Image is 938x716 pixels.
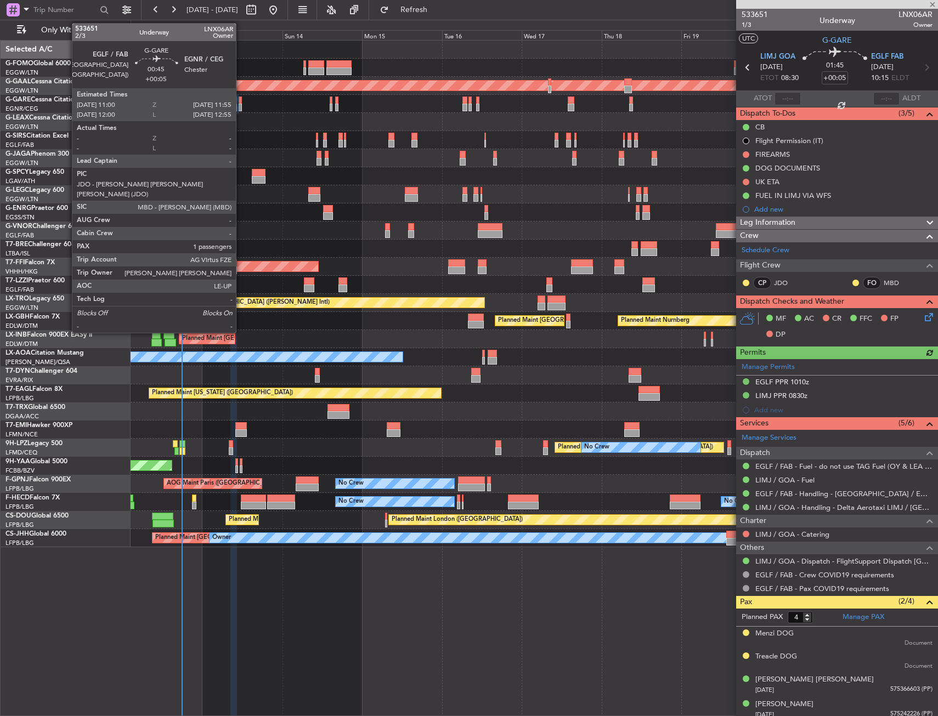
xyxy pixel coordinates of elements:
[890,685,933,694] span: 575366603 (PP)
[5,368,77,374] a: T7-DYNChallenger 604
[5,513,69,519] a: CS-DOUGlobal 6500
[902,93,920,104] span: ALDT
[5,187,29,194] span: G-LEGC
[5,213,35,221] a: EGSS/STN
[755,556,933,566] a: LIMJ / GOA - Dispatch - FlightSupport Dispatch [GEOGRAPHIC_DATA]
[5,277,65,284] a: T7-LZZIPraetor 600
[202,30,282,40] div: Sat 13
[5,495,60,501] a: F-HECDFalcon 7X
[899,107,914,119] span: (3/5)
[776,314,786,325] span: MF
[5,115,90,121] a: G-LEAXCessna Citation XLS
[832,314,841,325] span: CR
[5,60,33,67] span: G-FOMO
[5,513,31,519] span: CS-DOU
[863,277,881,289] div: FO
[754,93,772,104] span: ATOT
[776,329,786,340] span: DP
[5,495,30,501] span: F-HECD
[740,447,770,459] span: Dispatch
[742,20,768,30] span: 1/3
[155,530,328,546] div: Planned Maint [GEOGRAPHIC_DATA] ([GEOGRAPHIC_DATA])
[5,151,69,157] a: G-JAGAPhenom 300
[742,612,783,623] label: Planned PAX
[755,163,820,173] div: DOG DOCUMENTS
[884,278,908,288] a: MBD
[5,386,63,393] a: T7-EAGLFalcon 8X
[5,386,32,393] span: T7-EAGL
[602,30,682,40] div: Thu 18
[5,115,29,121] span: G-LEAX
[843,612,884,623] a: Manage PAX
[755,489,933,498] a: EGLF / FAB - Handling - [GEOGRAPHIC_DATA] / EGLF / FAB
[5,358,70,366] a: [PERSON_NAME]/QSA
[742,9,768,20] span: 533651
[5,105,38,113] a: EGNR/CEG
[5,249,30,258] a: LTBA/ISL
[740,296,844,308] span: Dispatch Checks and Weather
[742,245,789,256] a: Schedule Crew
[740,230,759,242] span: Crew
[5,277,28,284] span: T7-LZZI
[442,30,522,40] div: Tue 16
[5,96,31,103] span: G-GARE
[5,440,63,447] a: 9H-LPZLegacy 500
[740,596,752,609] span: Pax
[5,78,96,85] a: G-GAALCessna Citation XLS+
[724,493,749,510] div: No Crew
[860,314,872,325] span: FFC
[755,150,790,159] div: FIREARMS
[5,314,30,320] span: LX-GBH
[755,462,933,471] a: EGLF / FAB - Fuel - do not use TAG Fuel (OY & LEA only) EGLF / FAB
[774,278,799,288] a: JDO
[742,433,796,444] a: Manage Services
[5,394,34,402] a: LFPB/LBG
[5,223,32,230] span: G-VNOR
[5,241,28,248] span: T7-BRE
[5,231,34,240] a: EGLF/FAB
[755,177,779,186] div: UK ETA
[282,30,363,40] div: Sun 14
[5,169,64,175] a: G-SPCYLegacy 650
[755,475,815,485] a: LIMJ / GOA - Fuel
[167,475,282,492] div: AOG Maint Paris ([GEOGRAPHIC_DATA])
[5,350,84,356] a: LX-AOACitation Mustang
[755,570,894,579] a: EGLF / FAB - Crew COVID19 requirements
[5,368,30,374] span: T7-DYN
[5,133,26,139] span: G-SIRS
[5,259,55,266] a: T7-FFIFalcon 7X
[5,296,29,302] span: LX-TRO
[362,30,442,40] div: Mon 15
[891,73,909,84] span: ELDT
[5,485,34,493] a: LFPB/LBG
[5,503,34,511] a: LFPB/LBG
[338,475,364,492] div: No Crew
[5,286,34,294] a: EGLF/FAB
[755,530,829,539] a: LIMJ / GOA - Catering
[33,2,97,18] input: Trip Number
[133,22,151,31] div: [DATE]
[5,123,38,131] a: EGGW/LTN
[5,521,34,529] a: LFPB/LBG
[740,217,795,229] span: Leg Information
[522,30,602,40] div: Wed 17
[5,205,68,212] a: G-ENRGPraetor 600
[5,87,38,95] a: EGGW/LTN
[753,277,771,289] div: CP
[5,448,37,457] a: LFMD/CEQ
[375,1,440,19] button: Refresh
[391,6,437,14] span: Refresh
[871,52,903,62] span: EGLF FAB
[755,136,823,145] div: Flight Permission (IT)
[5,304,38,312] a: EGGW/LTN
[681,30,761,40] div: Fri 19
[5,332,92,338] a: LX-INBFalcon 900EX EASy II
[5,404,28,411] span: T7-TRX
[5,314,60,320] a: LX-GBHFalcon 7X
[5,332,27,338] span: LX-INB
[5,467,35,475] a: FCBB/BZV
[755,628,794,639] div: Menzi DOG
[498,312,671,329] div: Planned Maint [GEOGRAPHIC_DATA] ([GEOGRAPHIC_DATA])
[5,476,29,483] span: F-GPNJ
[5,430,38,439] a: LFMN/NCE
